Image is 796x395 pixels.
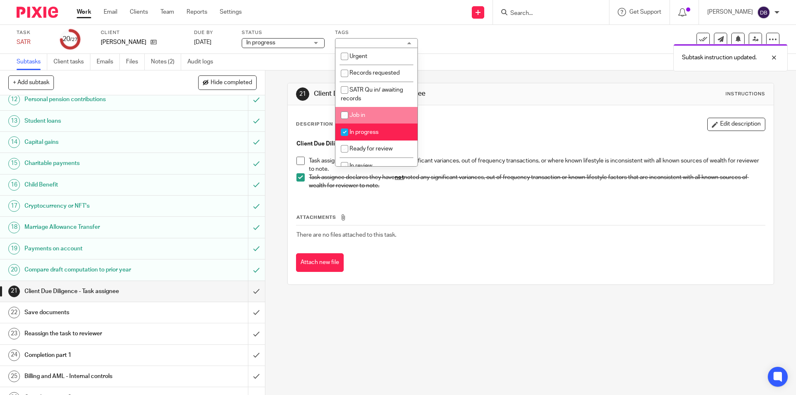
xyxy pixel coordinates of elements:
[8,243,20,254] div: 19
[8,179,20,191] div: 16
[8,136,20,148] div: 14
[296,121,333,128] p: Description
[296,141,352,147] strong: Client Due Diligence
[104,8,117,16] a: Email
[349,53,367,59] span: Urgent
[8,115,20,127] div: 13
[24,242,168,255] h1: Payments on account
[24,221,168,233] h1: Marriage Allowance Transfer
[53,54,90,70] a: Client tasks
[349,146,393,152] span: Ready for review
[8,158,20,170] div: 15
[63,34,78,44] div: 20
[24,306,168,319] h1: Save documents
[8,222,20,233] div: 18
[160,8,174,16] a: Team
[187,8,207,16] a: Reports
[194,29,231,36] label: Due by
[97,54,120,70] a: Emails
[24,285,168,298] h1: Client Due Diligence - Task assignee
[349,163,372,169] span: In review
[349,129,379,135] span: In progress
[8,286,20,297] div: 21
[757,6,770,19] img: svg%3E
[246,40,275,46] span: In progress
[335,29,418,36] label: Tags
[309,157,764,174] p: Task assignee to add a note to task of significant variances, out of frequency transactions, or w...
[24,157,168,170] h1: Charitable payments
[17,29,50,36] label: Task
[126,54,145,70] a: Files
[8,264,20,276] div: 20
[341,87,403,102] span: SATR Qu in/ awaiting records
[24,136,168,148] h1: Capital gains
[8,200,20,212] div: 17
[24,349,168,361] h1: Completion part 1
[8,349,20,361] div: 24
[8,328,20,339] div: 23
[17,7,58,18] img: Pixie
[24,115,168,127] h1: Student loans
[8,307,20,318] div: 22
[17,38,50,46] div: SATR
[198,75,257,90] button: Hide completed
[296,253,344,272] button: Attach new file
[726,91,765,97] div: Instructions
[24,327,168,340] h1: Reassign the task to reviewer
[24,93,168,106] h1: Personal pension contributions
[187,54,219,70] a: Audit logs
[296,87,309,101] div: 21
[349,70,400,76] span: Records requested
[296,232,396,238] span: There are no files attached to this task.
[296,215,336,220] span: Attachments
[211,80,252,86] span: Hide completed
[242,29,325,36] label: Status
[220,8,242,16] a: Settings
[314,90,548,98] h1: Client Due Diligence - Task assignee
[151,54,181,70] a: Notes (2)
[8,371,20,382] div: 25
[309,173,764,190] p: Task assignee declares they have noted any significant variances, out of frequency transaction or...
[707,118,765,131] button: Edit description
[395,174,404,180] u: not
[24,200,168,212] h1: Cryptocurrency or NFT's
[101,29,184,36] label: Client
[194,39,211,45] span: [DATE]
[24,370,168,383] h1: Billing and AML - Internal controls
[8,94,20,105] div: 12
[130,8,148,16] a: Clients
[17,54,47,70] a: Subtasks
[682,53,757,62] p: Subtask instruction updated.
[101,38,146,46] p: [PERSON_NAME]
[77,8,91,16] a: Work
[70,37,78,42] small: /27
[24,264,168,276] h1: Compare draft computation to prior year
[24,179,168,191] h1: Child Benefit
[349,112,365,118] span: Job in
[8,75,54,90] button: + Add subtask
